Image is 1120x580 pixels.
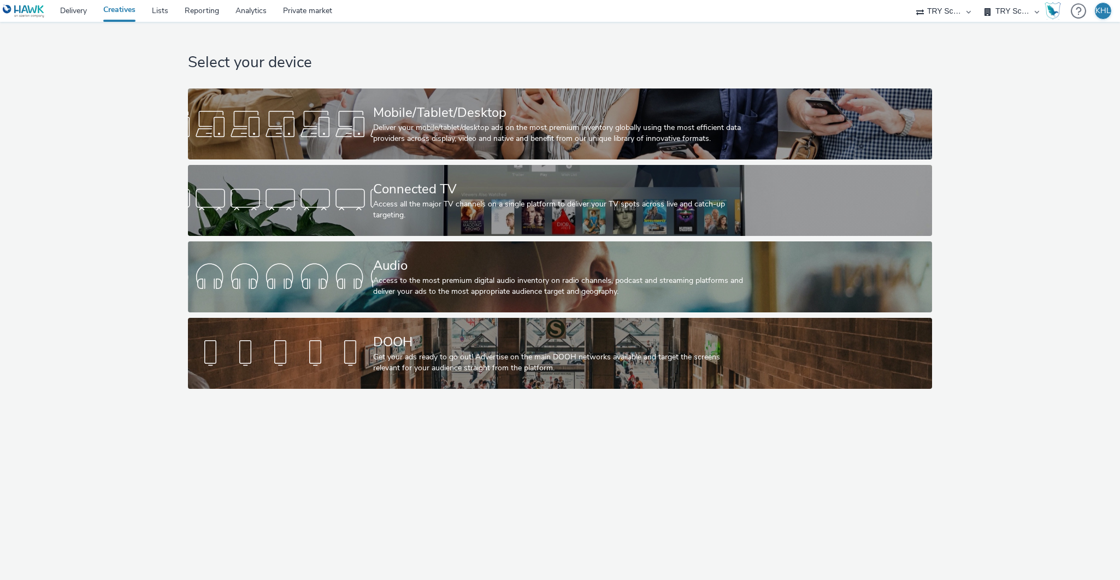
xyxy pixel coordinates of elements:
img: Hawk Academy [1045,2,1061,20]
h1: Select your device [188,52,932,73]
a: Hawk Academy [1045,2,1065,20]
div: Connected TV [373,180,743,199]
div: Get your ads ready to go out! Advertise on the main DOOH networks available and target the screen... [373,352,743,374]
a: Connected TVAccess all the major TV channels on a single platform to deliver your TV spots across... [188,165,932,236]
div: Mobile/Tablet/Desktop [373,103,743,122]
div: Deliver your mobile/tablet/desktop ads on the most premium inventory globally using the most effi... [373,122,743,145]
div: Access all the major TV channels on a single platform to deliver your TV spots across live and ca... [373,199,743,221]
div: Access to the most premium digital audio inventory on radio channels, podcast and streaming platf... [373,275,743,298]
a: Mobile/Tablet/DesktopDeliver your mobile/tablet/desktop ads on the most premium inventory globall... [188,88,932,159]
a: DOOHGet your ads ready to go out! Advertise on the main DOOH networks available and target the sc... [188,318,932,389]
div: Audio [373,256,743,275]
div: DOOH [373,333,743,352]
div: KHL [1095,3,1111,19]
img: undefined Logo [3,4,45,18]
a: AudioAccess to the most premium digital audio inventory on radio channels, podcast and streaming ... [188,241,932,312]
